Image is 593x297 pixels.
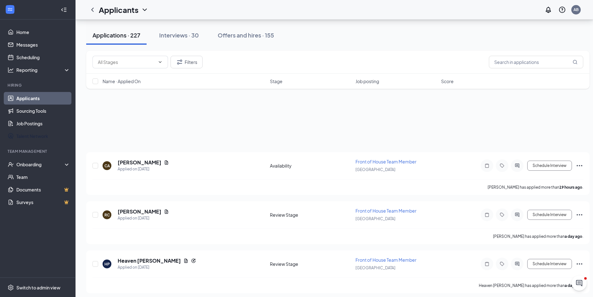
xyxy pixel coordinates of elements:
[355,167,395,172] span: [GEOGRAPHIC_DATA]
[16,284,60,291] div: Switch to admin view
[98,59,155,66] input: All Stages
[8,161,14,168] svg: UserCheck
[355,257,417,263] span: Front of House Team Member
[576,260,583,268] svg: Ellipses
[171,56,203,68] button: Filter Filters
[16,105,70,117] a: Sourcing Tools
[270,163,352,169] div: Availability
[576,211,583,219] svg: Ellipses
[558,6,566,14] svg: QuestionInfo
[8,83,69,88] div: Hiring
[104,163,110,168] div: CA
[573,7,579,12] div: AB
[164,160,169,165] svg: Document
[355,208,417,214] span: Front of House Team Member
[483,212,491,217] svg: Note
[498,212,506,217] svg: Tag
[104,261,110,267] div: HP
[483,261,491,266] svg: Note
[176,58,183,66] svg: Filter
[16,161,65,168] div: Onboarding
[16,67,70,73] div: Reporting
[61,7,67,13] svg: Collapse
[16,117,70,130] a: Job Postings
[99,4,138,15] h1: Applicants
[493,234,583,239] p: [PERSON_NAME] has applied more than .
[513,212,521,217] svg: ActiveChat
[355,266,395,270] span: [GEOGRAPHIC_DATA]
[158,60,163,65] svg: ChevronDown
[355,78,379,84] span: Job posting
[270,212,352,218] div: Review Stage
[8,67,14,73] svg: Analysis
[270,261,352,267] div: Review Stage
[16,26,70,38] a: Home
[488,185,583,190] p: [PERSON_NAME] has applied more than .
[573,60,578,65] svg: MagnifyingGlass
[8,149,69,154] div: Team Management
[8,284,14,291] svg: Settings
[441,78,454,84] span: Score
[164,209,169,214] svg: Document
[479,283,583,288] p: Heaven [PERSON_NAME] has applied more than .
[16,196,70,208] a: SurveysCrown
[565,234,582,239] b: a day ago
[16,51,70,64] a: Scheduling
[483,163,491,168] svg: Note
[527,259,572,269] button: Schedule Interview
[118,208,161,215] h5: [PERSON_NAME]
[118,166,169,172] div: Applied on [DATE]
[7,6,13,13] svg: WorkstreamLogo
[118,215,169,221] div: Applied on [DATE]
[527,210,572,220] button: Schedule Interview
[572,276,587,291] iframe: Intercom live chat
[559,185,582,190] b: 19 hours ago
[16,130,70,142] a: Talent Network
[16,183,70,196] a: DocumentsCrown
[118,257,181,264] h5: Heaven [PERSON_NAME]
[16,92,70,105] a: Applicants
[183,258,188,263] svg: Document
[576,162,583,169] svg: Ellipses
[545,6,552,14] svg: Notifications
[355,159,417,164] span: Front of House Team Member
[498,163,506,168] svg: Tag
[498,261,506,266] svg: Tag
[16,38,70,51] a: Messages
[89,6,96,14] svg: ChevronLeft
[16,171,70,183] a: Team
[118,159,161,166] h5: [PERSON_NAME]
[270,78,283,84] span: Stage
[103,78,141,84] span: Name · Applied On
[118,264,196,271] div: Applied on [DATE]
[565,283,582,288] b: a day ago
[218,31,274,39] div: Offers and hires · 155
[513,261,521,266] svg: ActiveChat
[489,56,583,68] input: Search in applications
[159,31,199,39] div: Interviews · 30
[355,216,395,221] span: [GEOGRAPHIC_DATA]
[513,163,521,168] svg: ActiveChat
[104,212,110,218] div: RC
[92,31,140,39] div: Applications · 227
[527,161,572,171] button: Schedule Interview
[141,6,148,14] svg: ChevronDown
[191,258,196,263] svg: Reapply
